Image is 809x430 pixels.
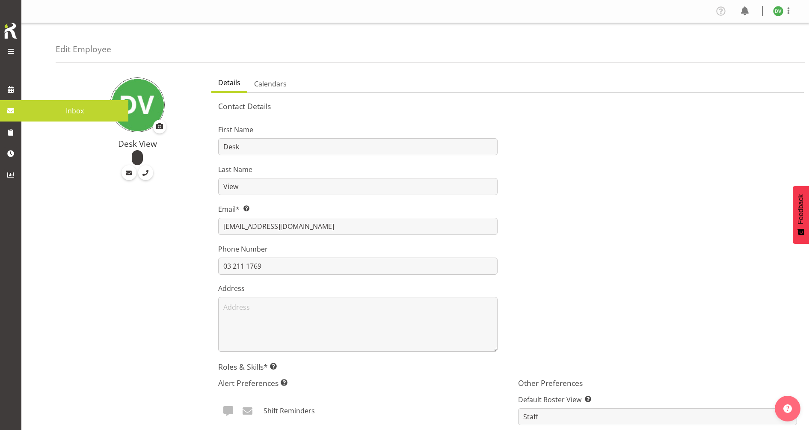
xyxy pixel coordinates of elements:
[138,165,153,180] a: Call Employee
[254,79,287,89] span: Calendars
[218,378,497,388] h5: Alert Preferences
[26,104,124,117] span: Inbox
[783,404,792,413] img: help-xxl-2.png
[264,401,315,420] label: Shift Reminders
[121,165,136,180] a: Email Employee
[110,77,165,132] img: desk-view11665.jpg
[518,378,797,388] h5: Other Preferences
[518,394,797,405] label: Default Roster View
[218,244,497,254] label: Phone Number
[218,138,497,155] input: First Name
[797,194,805,224] span: Feedback
[218,178,497,195] input: Last Name
[773,6,783,16] img: desk-view11665.jpg
[74,139,201,148] h4: Desk View
[218,125,497,135] label: First Name
[793,186,809,244] button: Feedback - Show survey
[218,77,240,88] span: Details
[21,100,128,122] a: Inbox
[2,21,19,40] img: Rosterit icon logo
[218,101,797,111] h5: Contact Details
[218,258,497,275] input: Phone Number
[218,204,497,214] label: Email*
[56,44,111,54] h4: Edit Employee
[218,218,497,235] input: Email Address
[218,164,497,175] label: Last Name
[218,283,497,294] label: Address
[218,362,797,371] h5: Roles & Skills*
